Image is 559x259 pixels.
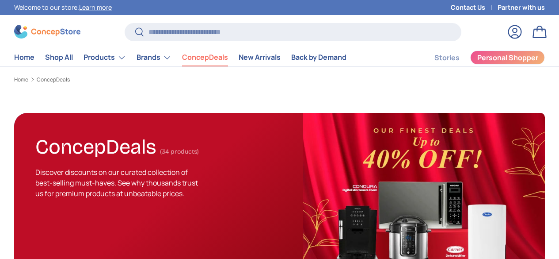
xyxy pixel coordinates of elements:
a: Contact Us [451,3,498,12]
summary: Brands [131,49,177,66]
span: Personal Shopper [477,54,538,61]
a: Products [84,49,126,66]
nav: Breadcrumbs [14,76,545,84]
a: Back by Demand [291,49,346,66]
a: Personal Shopper [470,50,545,65]
a: ConcepDeals [182,49,228,66]
a: New Arrivals [239,49,281,66]
h1: ConcepDeals [35,131,156,159]
nav: Primary [14,49,346,66]
a: Shop All [45,49,73,66]
p: Welcome to our store. [14,3,112,12]
a: ConcepDeals [37,77,70,82]
img: ConcepStore [14,25,80,39]
a: Brands [137,49,171,66]
span: Discover discounts on our curated collection of best-selling must-haves. See why thousands trust ... [35,167,198,198]
a: Home [14,49,34,66]
span: (34 products) [160,148,199,155]
summary: Products [78,49,131,66]
a: Learn more [79,3,112,12]
a: Stories [434,49,460,66]
nav: Secondary [413,49,545,66]
a: Home [14,77,28,82]
a: Partner with us [498,3,545,12]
